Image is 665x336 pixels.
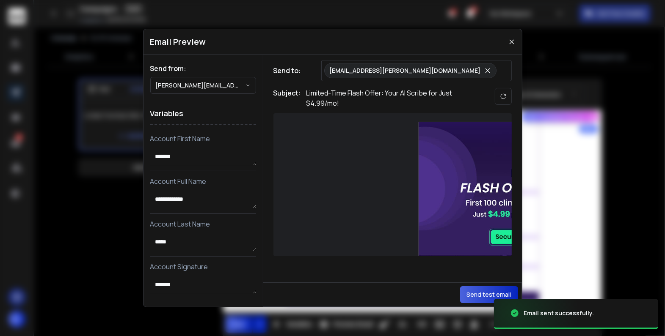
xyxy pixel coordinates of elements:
[150,36,206,48] h1: Email Preview
[273,88,301,108] h1: Subject:
[150,262,256,272] p: Account Signature
[460,286,518,303] button: Send test email
[150,219,256,229] p: Account Last Name
[306,88,476,108] p: Limited-Time Flash Offer: Your AI Scribe for Just $4.99/mo!
[150,63,256,74] h1: Send from:
[273,66,307,76] h1: Send to:
[330,66,481,75] p: [EMAIL_ADDRESS][PERSON_NAME][DOMAIN_NAME]
[524,309,594,317] div: Email sent successfully.
[156,81,246,90] p: [PERSON_NAME][EMAIL_ADDRESS][DOMAIN_NAME]
[150,134,256,144] p: Account First Name
[150,102,256,125] h1: Variables
[150,176,256,186] p: Account Full Name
